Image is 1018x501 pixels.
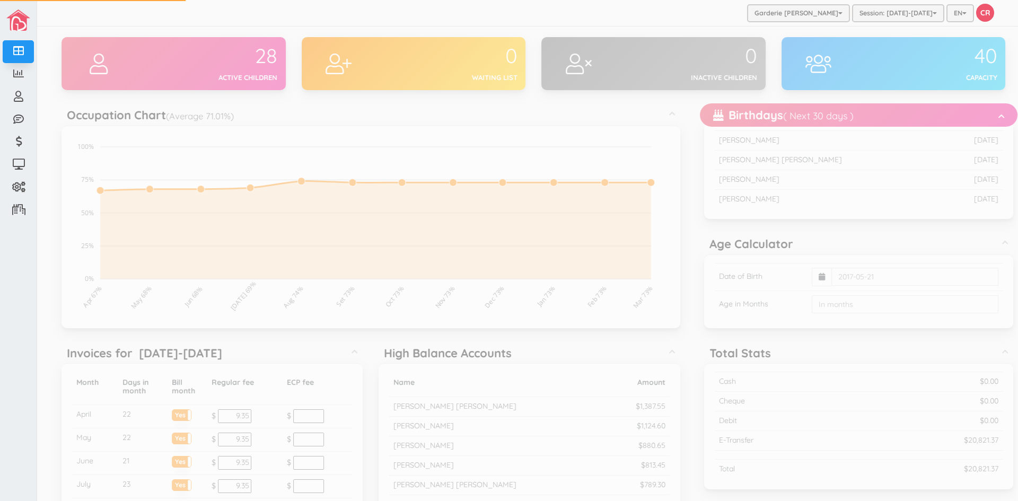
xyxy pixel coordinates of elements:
[61,347,216,359] h5: Invoices for [DATE]-[DATE]
[704,347,765,359] h5: Total Stats
[123,284,147,311] tspan: May 68%
[138,73,272,83] div: Active children
[630,401,660,411] small: $1,387.55
[939,189,997,208] td: [DATE]
[939,150,997,170] td: [DATE]
[206,379,273,386] h5: Regular fee
[112,428,162,452] td: 22
[166,410,186,418] label: Yes
[206,481,210,490] span: $
[634,480,660,489] small: $789.30
[112,405,162,428] td: 22
[853,411,997,430] td: $0.00
[166,379,197,395] h5: Bill month
[6,10,30,31] img: image
[206,411,210,420] span: $
[79,274,88,283] tspan: 0%
[709,150,940,170] td: [PERSON_NAME] [PERSON_NAME]
[378,73,512,83] div: Waiting list
[709,263,802,291] td: Date of Birth
[709,170,940,189] td: [PERSON_NAME]
[709,130,940,150] td: [PERSON_NAME]
[138,45,272,67] div: 28
[281,434,285,444] span: $
[72,142,88,151] tspan: 100%
[75,175,88,184] tspan: 75%
[709,291,802,318] td: Age in Months
[388,441,448,450] small: [PERSON_NAME]
[75,284,98,309] tspan: Apr 67%
[388,379,596,386] h5: Name
[826,268,993,286] input: 2017-05-21
[427,284,451,310] tspan: Nov 73%
[281,411,285,420] span: $
[276,284,300,310] tspan: Aug 74%
[166,433,186,441] label: Yes
[618,73,752,83] div: Inactive children
[378,284,400,309] tspan: Oct 73%
[61,109,228,121] h5: Occupation Chart
[939,130,997,150] td: [DATE]
[166,456,186,464] label: Yes
[281,458,285,467] span: $
[633,441,660,450] small: $880.65
[281,379,342,386] h5: ECP fee
[223,279,252,312] tspan: [DATE] 69%
[388,480,511,489] small: [PERSON_NAME] [PERSON_NAME]
[605,379,660,386] h5: Amount
[378,45,512,67] div: 0
[112,475,162,498] td: 23
[709,430,853,450] td: E-Transfer
[388,401,511,411] small: [PERSON_NAME] [PERSON_NAME]
[709,372,853,391] td: Cash
[625,284,649,310] tspan: Mar 73%
[176,285,198,309] tspan: Jun 68%
[580,284,602,309] tspan: Feb 73%
[66,452,112,475] td: June
[709,391,853,411] td: Cheque
[388,421,448,430] small: [PERSON_NAME]
[166,480,186,488] label: Yes
[206,458,210,467] span: $
[853,459,997,478] td: $20,821.37
[75,208,88,217] tspan: 50%
[618,45,752,67] div: 0
[709,189,940,208] td: [PERSON_NAME]
[378,347,506,359] h5: High Balance Accounts
[858,45,991,67] div: 40
[281,481,285,490] span: $
[388,460,448,470] small: [PERSON_NAME]
[806,295,993,313] input: In months
[709,459,853,478] td: Total
[635,460,660,470] small: $813.45
[66,475,112,498] td: July
[206,434,210,444] span: $
[853,372,997,391] td: $0.00
[328,284,350,308] tspan: Set 73%
[858,73,991,83] div: Capacity
[853,391,997,411] td: $0.00
[939,170,997,189] td: [DATE]
[704,238,787,250] h5: Age Calculator
[66,405,112,428] td: April
[529,284,551,308] tspan: Jan 73%
[709,411,853,430] td: Debit
[707,109,848,121] h5: Birthdays
[853,430,997,450] td: $20,821.37
[66,428,112,452] td: May
[75,241,88,250] tspan: 25%
[777,110,848,122] small: ( Next 30 days )
[71,379,108,386] h5: Month
[631,421,660,430] small: $1,124.60
[112,452,162,475] td: 21
[477,284,501,310] tspan: Dec 73%
[117,379,157,395] h5: Days in month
